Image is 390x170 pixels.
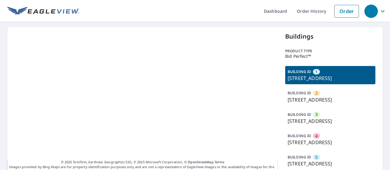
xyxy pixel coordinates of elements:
[288,96,373,103] p: [STREET_ADDRESS]
[288,133,311,138] p: BUILDING ID
[315,69,317,75] span: 1
[285,54,375,59] p: Bid Perfect™
[288,154,311,160] p: BUILDING ID
[288,139,373,146] p: [STREET_ADDRESS]
[288,75,373,82] p: [STREET_ADDRESS]
[288,90,311,95] p: BUILDING ID
[61,160,225,165] span: © 2025 TomTom, Earthstar Geographics SIO, © 2025 Microsoft Corporation, ©
[288,117,373,125] p: [STREET_ADDRESS]
[285,48,375,54] p: Product type
[214,160,225,164] a: Terms
[334,5,359,18] a: Order
[288,160,373,167] p: [STREET_ADDRESS]
[315,112,317,117] span: 3
[315,154,317,160] span: 5
[7,7,79,16] img: EV Logo
[288,69,311,74] p: BUILDING ID
[288,112,311,117] p: BUILDING ID
[285,32,375,41] p: Buildings
[315,90,317,96] span: 2
[315,133,317,139] span: 4
[188,160,213,164] a: OpenStreetMap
